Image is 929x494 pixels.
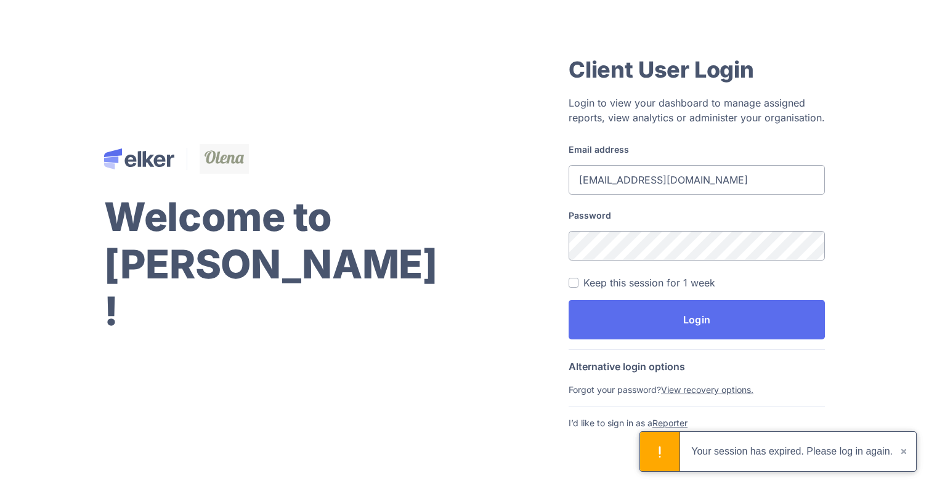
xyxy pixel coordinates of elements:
label: Password [569,209,825,221]
a: View recovery options. [661,384,753,395]
div: Client User Login [569,55,825,84]
label: Email address [569,144,825,155]
div: Keep this session for 1 week [583,275,715,290]
img: Elker [104,148,174,169]
button: close [893,432,916,471]
div: I’d like to sign in as a [569,416,825,429]
div: Login to view your dashboard to manage assigned reports, view analytics or administer your organi... [569,95,825,125]
div: Your session has expired. Please log in again. [691,432,893,471]
img: Screenshot_2024-07-24_at_11%282%29.53.03.png [200,144,249,174]
div: Alternative login options [569,360,825,373]
div: Forgot your password? [569,383,825,396]
button: Login [569,300,825,339]
h2: Welcome to [PERSON_NAME] ! [104,193,437,335]
span: Login [683,315,710,325]
a: Reporter [652,418,688,428]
